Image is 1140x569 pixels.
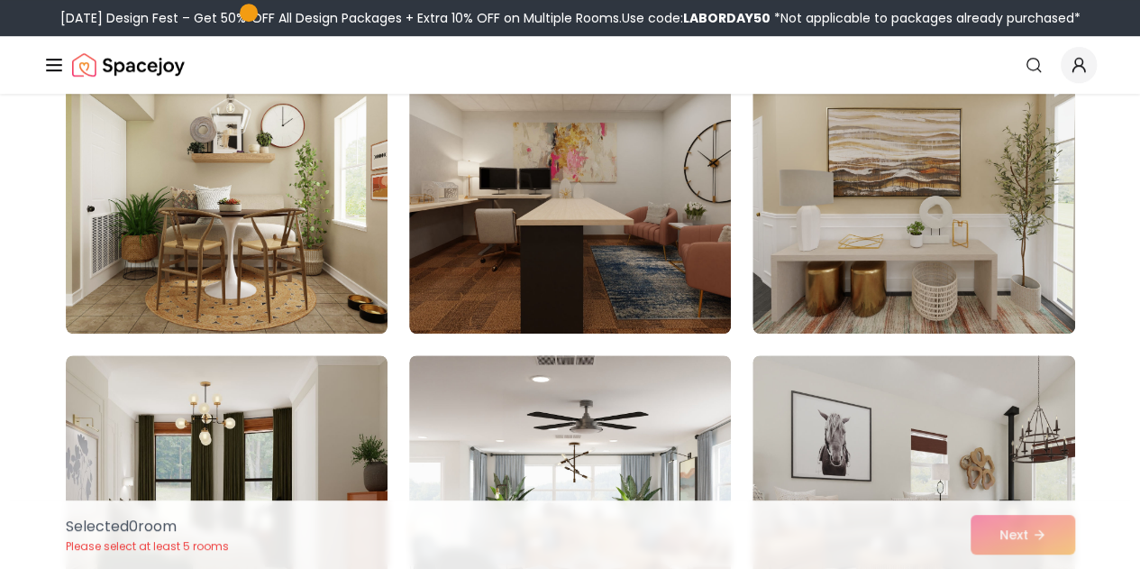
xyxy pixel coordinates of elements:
[66,516,229,537] p: Selected 0 room
[66,45,388,334] img: Room room-4
[409,45,731,334] img: Room room-5
[66,539,229,554] p: Please select at least 5 rooms
[43,36,1097,94] nav: Global
[622,9,771,27] span: Use code:
[771,9,1081,27] span: *Not applicable to packages already purchased*
[60,9,1081,27] div: [DATE] Design Fest – Get 50% OFF All Design Packages + Extra 10% OFF on Multiple Rooms.
[683,9,771,27] b: LABORDAY50
[72,47,185,83] a: Spacejoy
[72,47,185,83] img: Spacejoy Logo
[752,45,1074,334] img: Room room-6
